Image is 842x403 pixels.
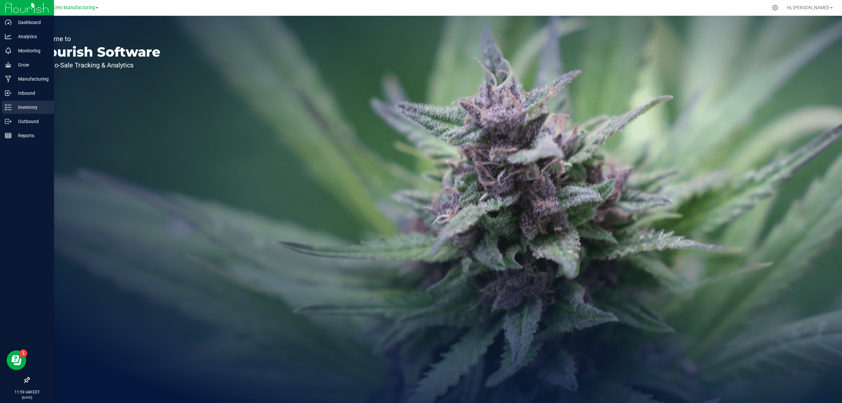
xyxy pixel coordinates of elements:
[12,61,51,69] p: Grow
[12,75,51,83] p: Manufacturing
[12,47,51,55] p: Monitoring
[5,90,12,96] inline-svg: Inbound
[12,117,51,125] p: Outbound
[12,103,51,111] p: Inventory
[19,349,27,357] iframe: Resource center unread badge
[12,33,51,40] p: Analytics
[787,5,830,10] span: Hi, [PERSON_NAME]!
[5,104,12,111] inline-svg: Inventory
[5,47,12,54] inline-svg: Monitoring
[5,118,12,125] inline-svg: Outbound
[36,62,161,68] p: Seed-to-Sale Tracking & Analytics
[5,76,12,82] inline-svg: Manufacturing
[3,389,51,395] p: 11:59 AM EDT
[5,19,12,26] inline-svg: Dashboard
[5,132,12,139] inline-svg: Reports
[12,132,51,139] p: Reports
[3,395,51,400] p: [DATE]
[5,62,12,68] inline-svg: Grow
[771,5,779,11] div: Manage settings
[36,36,161,42] p: Welcome to
[7,350,26,370] iframe: Resource center
[12,89,51,97] p: Inbound
[36,45,161,59] p: Flourish Software
[36,5,95,11] span: Green Acres Manufacturing
[12,18,51,26] p: Dashboard
[5,33,12,40] inline-svg: Analytics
